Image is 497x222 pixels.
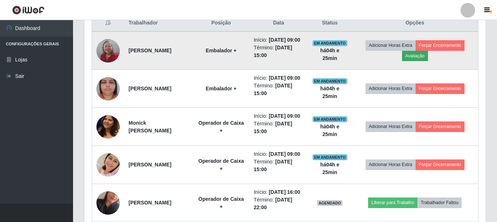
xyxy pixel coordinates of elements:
[352,15,478,32] th: Opções
[317,200,343,206] span: AGENDADO
[206,48,236,53] strong: Embalador +
[366,40,416,50] button: Adicionar Horas Extra
[254,188,303,196] li: Início:
[313,116,347,122] span: EM ANDAMENTO
[320,162,339,175] strong: há 04 h e 25 min
[320,86,339,99] strong: há 04 h e 25 min
[320,124,339,137] strong: há 04 h e 25 min
[269,151,300,157] time: [DATE] 09:00
[254,82,303,97] li: Término:
[96,35,120,66] img: 1754052422594.jpeg
[254,112,303,120] li: Início:
[320,48,339,61] strong: há 04 h e 25 min
[129,48,171,53] strong: [PERSON_NAME]
[417,197,462,208] button: Trabalhador Faltou
[129,86,171,91] strong: [PERSON_NAME]
[416,121,464,132] button: Forçar Encerramento
[366,121,416,132] button: Adicionar Horas Extra
[96,68,120,110] img: 1752158526360.jpeg
[416,159,464,170] button: Forçar Encerramento
[254,44,303,59] li: Término:
[313,40,347,46] span: EM ANDAMENTO
[254,196,303,211] li: Término:
[313,154,347,160] span: EM ANDAMENTO
[198,120,244,133] strong: Operador de Caixa +
[254,150,303,158] li: Início:
[366,83,416,94] button: Adicionar Horas Extra
[249,15,308,32] th: Data
[96,101,120,153] img: 1732471714419.jpeg
[206,86,236,91] strong: Embalador +
[366,159,416,170] button: Adicionar Horas Extra
[269,189,300,195] time: [DATE] 16:00
[416,83,464,94] button: Forçar Encerramento
[269,37,300,43] time: [DATE] 09:00
[254,74,303,82] li: Início:
[368,197,417,208] button: Liberar para Trabalho
[129,162,171,168] strong: [PERSON_NAME]
[402,51,428,61] button: Avaliação
[254,36,303,44] li: Início:
[96,153,120,177] img: 1754236759682.jpeg
[269,75,300,81] time: [DATE] 09:00
[129,200,171,206] strong: [PERSON_NAME]
[198,158,244,172] strong: Operador de Caixa +
[198,196,244,210] strong: Operador de Caixa +
[313,78,347,84] span: EM ANDAMENTO
[129,120,171,133] strong: Monick [PERSON_NAME]
[269,113,300,119] time: [DATE] 09:00
[308,15,352,32] th: Status
[254,120,303,135] li: Término:
[12,5,45,15] img: CoreUI Logo
[416,40,464,50] button: Forçar Encerramento
[124,15,193,32] th: Trabalhador
[193,15,249,32] th: Posição
[254,158,303,173] li: Término:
